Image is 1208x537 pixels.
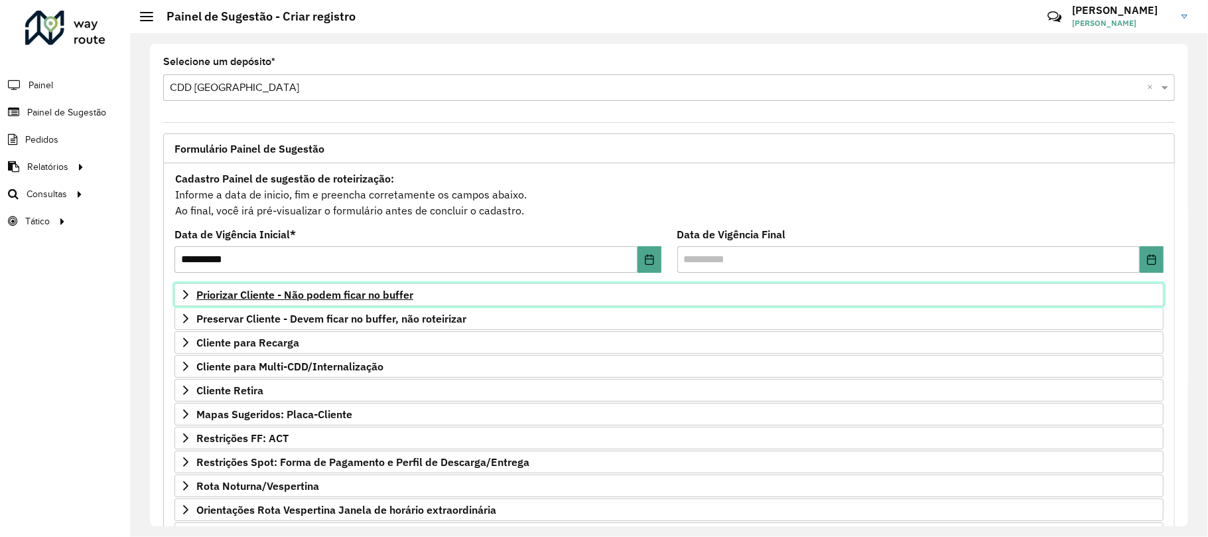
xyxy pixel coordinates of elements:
a: Contato Rápido [1040,3,1069,31]
label: Data de Vigência Inicial [174,226,296,242]
span: [PERSON_NAME] [1072,17,1172,29]
a: Cliente para Multi-CDD/Internalização [174,355,1164,378]
a: Cliente para Recarga [174,331,1164,354]
span: Formulário Painel de Sugestão [174,143,324,154]
h3: [PERSON_NAME] [1072,4,1172,17]
a: Restrições FF: ACT [174,427,1164,449]
span: Consultas [27,187,67,201]
span: Relatórios [27,160,68,174]
span: Orientações Rota Vespertina Janela de horário extraordinária [196,504,496,515]
span: Painel de Sugestão [27,106,106,119]
a: Rota Noturna/Vespertina [174,475,1164,497]
span: Priorizar Cliente - Não podem ficar no buffer [196,289,413,300]
a: Priorizar Cliente - Não podem ficar no buffer [174,283,1164,306]
span: Cliente para Recarga [196,337,299,348]
strong: Cadastro Painel de sugestão de roteirização: [175,172,394,185]
span: Rota Noturna/Vespertina [196,481,319,491]
span: Restrições FF: ACT [196,433,289,443]
span: Pedidos [25,133,58,147]
span: Cliente para Multi-CDD/Internalização [196,361,383,372]
label: Selecione um depósito [163,54,275,70]
span: Painel [29,78,53,92]
span: Mapas Sugeridos: Placa-Cliente [196,409,352,420]
span: Preservar Cliente - Devem ficar no buffer, não roteirizar [196,313,466,324]
a: Restrições Spot: Forma de Pagamento e Perfil de Descarga/Entrega [174,451,1164,473]
button: Choose Date [638,246,661,273]
div: Informe a data de inicio, fim e preencha corretamente os campos abaixo. Ao final, você irá pré-vi... [174,170,1164,219]
a: Orientações Rota Vespertina Janela de horário extraordinária [174,499,1164,521]
a: Preservar Cliente - Devem ficar no buffer, não roteirizar [174,307,1164,330]
span: Cliente Retira [196,385,263,396]
a: Cliente Retira [174,379,1164,402]
label: Data de Vigência Final [677,226,786,242]
h2: Painel de Sugestão - Criar registro [153,9,356,24]
span: Clear all [1147,80,1158,96]
a: Mapas Sugeridos: Placa-Cliente [174,403,1164,425]
button: Choose Date [1140,246,1164,273]
span: Restrições Spot: Forma de Pagamento e Perfil de Descarga/Entrega [196,457,529,467]
span: Tático [25,214,50,228]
